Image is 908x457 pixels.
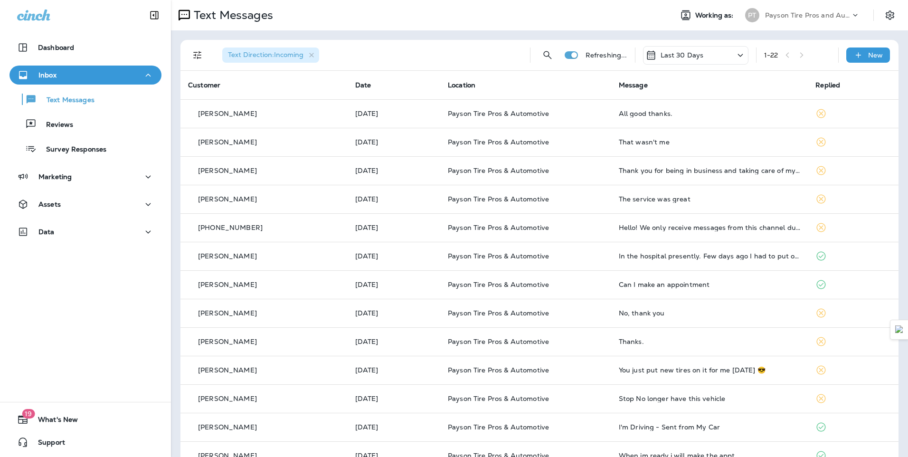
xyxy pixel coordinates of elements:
[38,173,72,181] p: Marketing
[448,138,549,146] span: Payson Tire Pros & Automotive
[815,81,840,89] span: Replied
[28,416,78,427] span: What's New
[619,195,801,203] div: The service was great
[9,195,161,214] button: Assets
[448,81,475,89] span: Location
[198,224,263,231] p: [PHONE_NUMBER]
[619,281,801,288] div: Can I make an appointment
[355,309,433,317] p: Aug 20, 2025 02:23 PM
[198,138,257,146] p: [PERSON_NAME]
[619,224,801,231] div: Hello! We only receive messages from this channel during an active call. Please call our support ...
[28,438,65,450] span: Support
[9,167,161,186] button: Marketing
[38,71,57,79] p: Inbox
[355,81,371,89] span: Date
[37,121,73,130] p: Reviews
[198,252,257,260] p: [PERSON_NAME]
[355,110,433,117] p: Aug 22, 2025 09:03 AM
[355,338,433,345] p: Aug 20, 2025 12:43 PM
[448,223,549,232] span: Payson Tire Pros & Automotive
[538,46,557,65] button: Search Messages
[355,423,433,431] p: Aug 20, 2025 08:16 AM
[355,395,433,402] p: Aug 20, 2025 09:37 AM
[141,6,168,25] button: Collapse Sidebar
[448,280,549,289] span: Payson Tire Pros & Automotive
[198,423,257,431] p: [PERSON_NAME]
[38,44,74,51] p: Dashboard
[198,366,257,374] p: [PERSON_NAME]
[695,11,736,19] span: Working as:
[765,11,851,19] p: Payson Tire Pros and Automotive
[9,222,161,241] button: Data
[198,167,257,174] p: [PERSON_NAME]
[619,252,801,260] div: In the hospital presently. Few days ago I had to put oil in the car and cap off all liquids. So I...
[619,309,801,317] div: No, thank you
[619,110,801,117] div: All good thanks.
[228,50,303,59] span: Text Direction : Incoming
[355,281,433,288] p: Aug 21, 2025 08:23 AM
[448,195,549,203] span: Payson Tire Pros & Automotive
[448,337,549,346] span: Payson Tire Pros & Automotive
[198,395,257,402] p: [PERSON_NAME]
[38,228,55,236] p: Data
[355,366,433,374] p: Aug 20, 2025 10:28 AM
[881,7,899,24] button: Settings
[448,109,549,118] span: Payson Tire Pros & Automotive
[895,325,904,334] img: Detect Auto
[9,410,161,429] button: 19What's New
[355,195,433,203] p: Aug 21, 2025 10:55 AM
[355,224,433,231] p: Aug 21, 2025 09:14 AM
[222,48,319,63] div: Text Direction:Incoming
[188,81,220,89] span: Customer
[764,51,778,59] div: 1 - 22
[198,281,257,288] p: [PERSON_NAME]
[661,51,704,59] p: Last 30 Days
[9,66,161,85] button: Inbox
[619,395,801,402] div: Stop No longer have this vehicle
[9,114,161,134] button: Reviews
[619,138,801,146] div: That wasn't me
[198,195,257,203] p: [PERSON_NAME]
[448,166,549,175] span: Payson Tire Pros & Automotive
[868,51,883,59] p: New
[190,8,273,22] p: Text Messages
[37,145,106,154] p: Survey Responses
[745,8,759,22] div: PT
[188,46,207,65] button: Filters
[198,309,257,317] p: [PERSON_NAME]
[38,200,61,208] p: Assets
[198,338,257,345] p: [PERSON_NAME]
[448,309,549,317] span: Payson Tire Pros & Automotive
[355,252,433,260] p: Aug 21, 2025 08:40 AM
[619,423,801,431] div: I'm Driving - Sent from My Car
[9,89,161,109] button: Text Messages
[355,167,433,174] p: Aug 21, 2025 01:32 PM
[9,38,161,57] button: Dashboard
[619,81,648,89] span: Message
[448,366,549,374] span: Payson Tire Pros & Automotive
[586,51,627,59] p: Refreshing...
[619,366,801,374] div: You just put new tires on it for me Aug. 4th 😎
[619,167,801,174] div: Thank you for being in business and taking care of my vehicle in a timely matter, prayer is the m...
[619,338,801,345] div: Thanks.
[37,96,95,105] p: Text Messages
[198,110,257,117] p: [PERSON_NAME]
[448,394,549,403] span: Payson Tire Pros & Automotive
[22,409,35,419] span: 19
[448,252,549,260] span: Payson Tire Pros & Automotive
[448,423,549,431] span: Payson Tire Pros & Automotive
[9,433,161,452] button: Support
[355,138,433,146] p: Aug 22, 2025 08:55 AM
[9,139,161,159] button: Survey Responses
